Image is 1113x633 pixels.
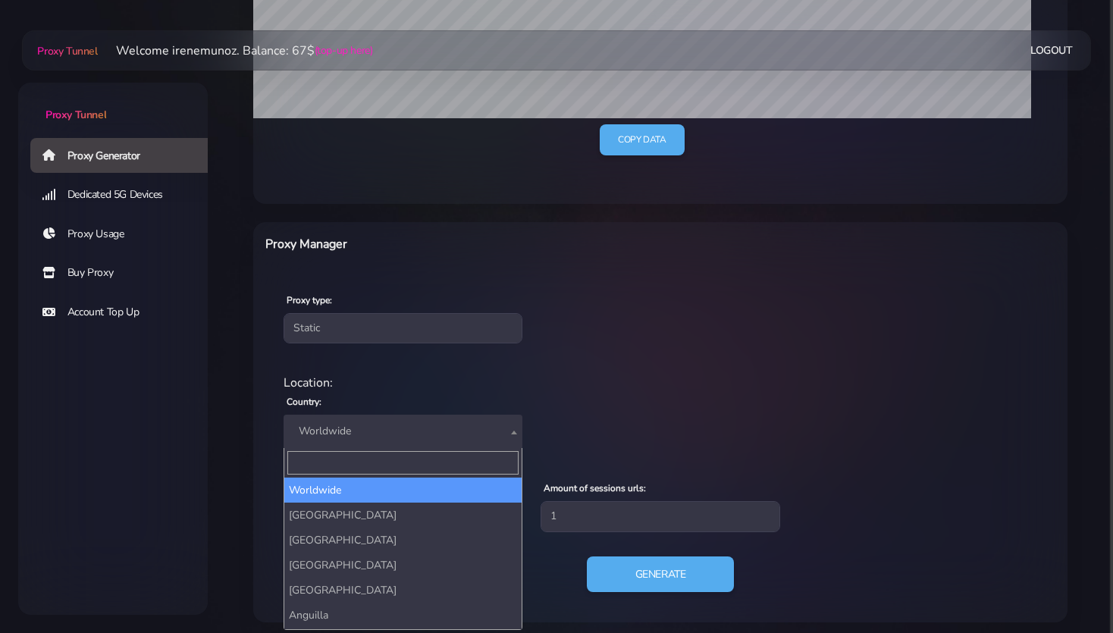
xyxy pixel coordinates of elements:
a: Proxy Tunnel [34,39,97,63]
div: Proxy Settings: [274,460,1046,478]
li: Anguilla [284,603,522,628]
a: (top-up here) [315,42,373,58]
a: Proxy Usage [30,217,220,252]
a: Proxy Tunnel [18,83,208,123]
span: Proxy Tunnel [37,44,97,58]
a: Copy data [600,124,684,155]
span: Proxy Tunnel [45,108,106,122]
label: Amount of sessions urls: [544,481,646,495]
iframe: Webchat Widget [889,385,1094,614]
label: Country: [287,395,321,409]
li: [GEOGRAPHIC_DATA] [284,578,522,603]
a: Proxy Generator [30,138,220,173]
span: Worldwide [293,421,513,442]
span: Worldwide [284,415,522,448]
li: [GEOGRAPHIC_DATA] [284,553,522,578]
div: Location: [274,374,1046,392]
h6: Proxy Manager [265,234,719,254]
li: [GEOGRAPHIC_DATA] [284,503,522,528]
a: Logout [1030,36,1073,64]
a: Buy Proxy [30,255,220,290]
li: Worldwide [284,478,522,503]
label: Proxy type: [287,293,332,307]
button: Generate [587,556,735,593]
li: Welcome irenemunoz. Balance: 67$ [98,42,373,60]
li: [GEOGRAPHIC_DATA] [284,528,522,553]
a: Account Top Up [30,295,220,330]
a: Dedicated 5G Devices [30,177,220,212]
input: Search [287,451,519,475]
